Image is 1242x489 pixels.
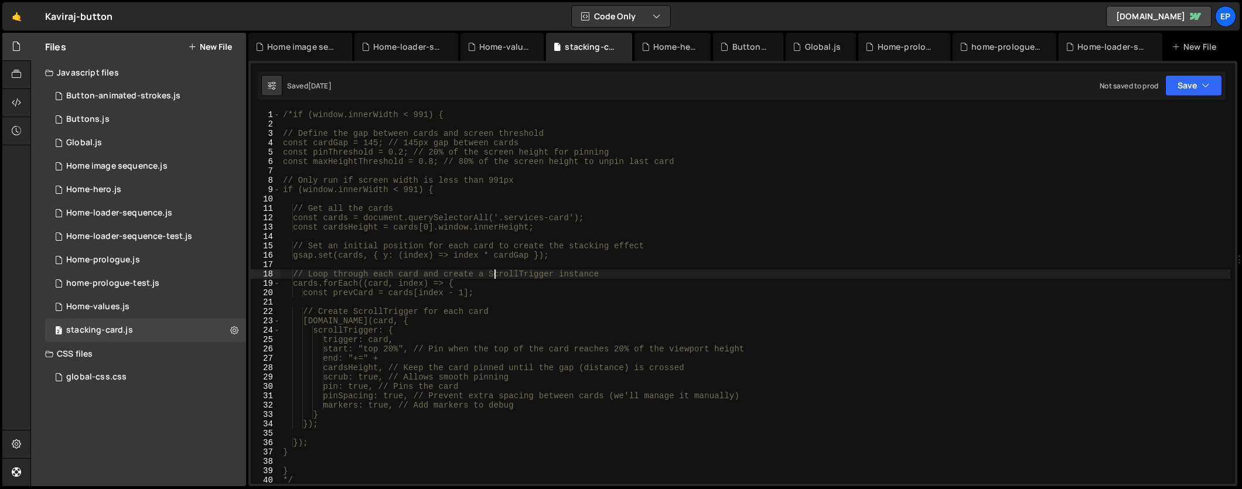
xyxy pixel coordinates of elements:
div: Buttons.js [66,114,110,125]
div: [DATE] [308,81,332,91]
div: home-prologue-test.js [66,278,159,289]
div: home-prologue-test.js [971,41,1042,53]
div: 4 [251,138,281,148]
div: Home-prologue.js [878,41,937,53]
div: CSS files [31,342,246,365]
a: 🤙 [2,2,31,30]
div: Home-loader-sequence.js [66,208,172,218]
button: Code Only [572,6,670,27]
div: 21 [251,297,281,307]
div: 36 [251,438,281,447]
div: 11 [251,204,281,213]
div: 39 [251,466,281,476]
div: 15 [251,241,281,251]
span: 2 [55,327,62,336]
div: Home image sequence.js [66,161,168,172]
div: 3 [251,129,281,138]
div: Home-prologue.js [66,255,140,265]
div: Home image sequence.js [267,41,338,53]
div: Global.js [805,41,841,53]
div: Global.js [66,138,102,148]
div: 2 [251,119,281,129]
div: 17 [251,260,281,269]
div: Javascript files [31,61,246,84]
a: Ep [1215,6,1236,27]
div: Home-values.js [479,41,530,53]
div: Kaviraj-button [45,9,112,23]
div: 16 [251,251,281,260]
h2: Files [45,40,66,53]
div: 16061/44088.js [45,225,246,248]
div: 24 [251,326,281,335]
div: 7 [251,166,281,176]
div: 35 [251,429,281,438]
div: 16061/44833.js [45,319,246,342]
div: 1 [251,110,281,119]
div: 32 [251,401,281,410]
div: 23 [251,316,281,326]
div: 40 [251,476,281,485]
div: 16061/45089.js [45,155,246,178]
div: 20 [251,288,281,297]
div: stacking-card.js [66,325,133,336]
div: Not saved to prod [1100,81,1158,91]
div: 34 [251,419,281,429]
div: Home-loader-sequence-test.js [1077,41,1148,53]
div: 16061/43050.js [45,108,246,131]
div: Home-hero.js [653,41,697,53]
div: Button-animated-strokes.js [66,91,180,101]
div: 16061/44087.js [45,272,246,295]
div: 25 [251,335,281,344]
button: Save [1165,75,1222,96]
div: Home-loader-sequence-test.js [66,231,192,242]
a: [DOMAIN_NAME] [1106,6,1212,27]
div: global-css.css [66,372,127,382]
div: 6 [251,157,281,166]
div: 30 [251,382,281,391]
div: 16061/43948.js [45,178,246,201]
div: 18 [251,269,281,279]
div: 28 [251,363,281,372]
div: Home-hero.js [66,184,121,195]
div: Saved [287,81,332,91]
button: New File [188,42,232,52]
div: 38 [251,457,281,466]
div: 16061/45009.js [45,131,246,155]
div: New File [1172,41,1221,53]
div: Home-loader-sequence.js [373,41,444,53]
div: 16061/43947.js [45,84,246,108]
div: 9 [251,185,281,194]
div: 10 [251,194,281,204]
div: Home-values.js [66,302,129,312]
div: stacking-card.js [565,41,618,53]
div: 29 [251,372,281,382]
div: 13 [251,223,281,232]
div: 22 [251,307,281,316]
div: 27 [251,354,281,363]
div: 26 [251,344,281,354]
div: 16061/43249.js [45,248,246,272]
div: Buttons.js [732,41,770,53]
div: 16061/43950.js [45,295,246,319]
div: 31 [251,391,281,401]
div: 8 [251,176,281,185]
div: 16061/43261.css [45,365,246,389]
div: 14 [251,232,281,241]
div: 37 [251,447,281,457]
div: 33 [251,410,281,419]
div: 12 [251,213,281,223]
div: 5 [251,148,281,157]
div: 19 [251,279,281,288]
div: 16061/43594.js [45,201,246,225]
